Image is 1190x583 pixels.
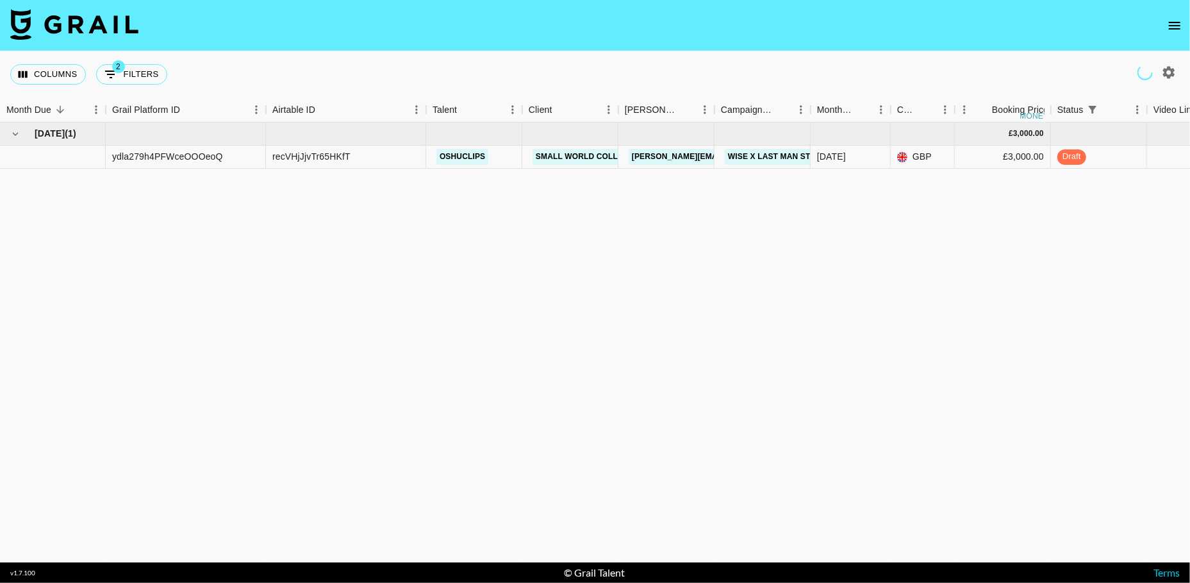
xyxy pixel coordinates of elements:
[817,150,846,163] div: Sep '25
[1020,112,1049,120] div: money
[625,97,677,123] div: [PERSON_NAME]
[955,146,1051,169] div: £3,000.00
[433,97,457,123] div: Talent
[407,100,426,119] button: Menu
[35,127,65,140] span: [DATE]
[1004,562,1009,573] div: $
[629,149,838,165] a: [PERSON_NAME][EMAIL_ADDRESS][DOMAIN_NAME]
[721,97,773,123] div: Campaign (Type)
[1153,566,1180,579] a: Terms
[1057,151,1086,163] span: draft
[1162,13,1187,38] button: open drawer
[918,101,936,119] button: Sort
[426,97,522,123] div: Talent
[791,100,811,119] button: Menu
[112,150,223,163] div: ydla279h4PFWceOOOeoQ
[272,150,351,163] div: recVHjJjvTr65HKfT
[1051,97,1147,123] div: Status
[811,97,891,123] div: Month Due
[10,9,138,40] img: Grail Talent
[564,566,625,579] div: © Grail Talent
[112,60,125,73] span: 2
[677,101,695,119] button: Sort
[891,97,955,123] div: Currency
[955,100,974,119] button: Menu
[180,101,198,119] button: Sort
[725,149,896,165] a: Wise X Last Man Stands - @oshuclips
[618,97,715,123] div: Booker
[1009,562,1044,573] div: 26,159.00
[1102,101,1120,119] button: Sort
[1084,101,1102,119] button: Show filters
[503,100,522,119] button: Menu
[1084,101,1102,119] div: 1 active filter
[436,149,488,165] a: oshuclips
[10,64,86,85] button: Select columns
[10,569,35,577] div: v 1.7.100
[529,97,552,123] div: Client
[1128,100,1147,119] button: Menu
[1013,128,1044,139] div: 3,000.00
[6,125,24,143] button: hide children
[817,97,854,123] div: Month Due
[266,97,426,123] div: Airtable ID
[457,101,475,119] button: Sort
[872,100,891,119] button: Menu
[1134,62,1156,83] span: Refreshing clients, managers, users, talent, campaigns...
[974,101,992,119] button: Sort
[1009,128,1013,139] div: £
[6,97,51,123] div: Month Due
[891,146,955,169] div: GBP
[552,101,570,119] button: Sort
[87,100,106,119] button: Menu
[272,97,315,123] div: Airtable ID
[112,97,180,123] div: Grail Platform ID
[65,127,76,140] span: ( 1 )
[315,101,333,119] button: Sort
[992,97,1048,123] div: Booking Price
[715,97,811,123] div: Campaign (Type)
[695,100,715,119] button: Menu
[854,101,872,119] button: Sort
[897,97,918,123] div: Currency
[773,101,791,119] button: Sort
[1057,97,1084,123] div: Status
[247,100,266,119] button: Menu
[522,97,618,123] div: Client
[533,149,666,165] a: Small World Collective Ltd
[51,101,69,119] button: Sort
[96,64,167,85] button: Show filters
[936,100,955,119] button: Menu
[599,100,618,119] button: Menu
[106,97,266,123] div: Grail Platform ID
